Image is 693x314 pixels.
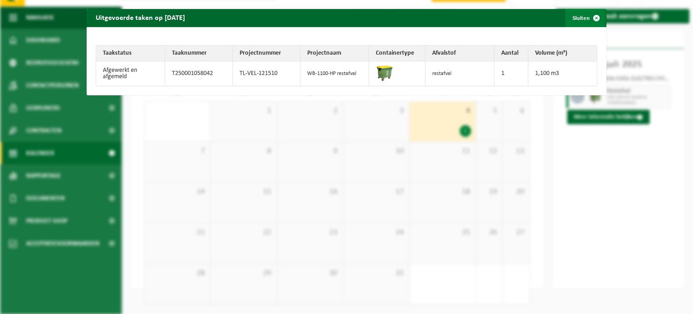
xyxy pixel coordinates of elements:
td: T250001058042 [165,61,233,86]
td: 1,100 m3 [528,61,597,86]
td: Afgewerkt en afgemeld [96,61,165,86]
td: 1 [494,61,528,86]
th: Taakstatus [96,46,165,61]
th: Projectnummer [233,46,300,61]
th: Afvalstof [425,46,494,61]
td: WB-1100-HP restafval [300,61,370,86]
th: Volume (m³) [528,46,597,61]
th: Projectnaam [300,46,370,61]
th: Aantal [494,46,528,61]
h2: Uitgevoerde taken op [DATE] [87,9,194,26]
th: Containertype [369,46,425,61]
button: Sluiten [565,9,605,27]
td: TL-VEL-121510 [233,61,300,86]
td: restafval [425,61,494,86]
th: Taaknummer [165,46,233,61]
img: WB-1100-HPE-GN-50 [376,64,394,82]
